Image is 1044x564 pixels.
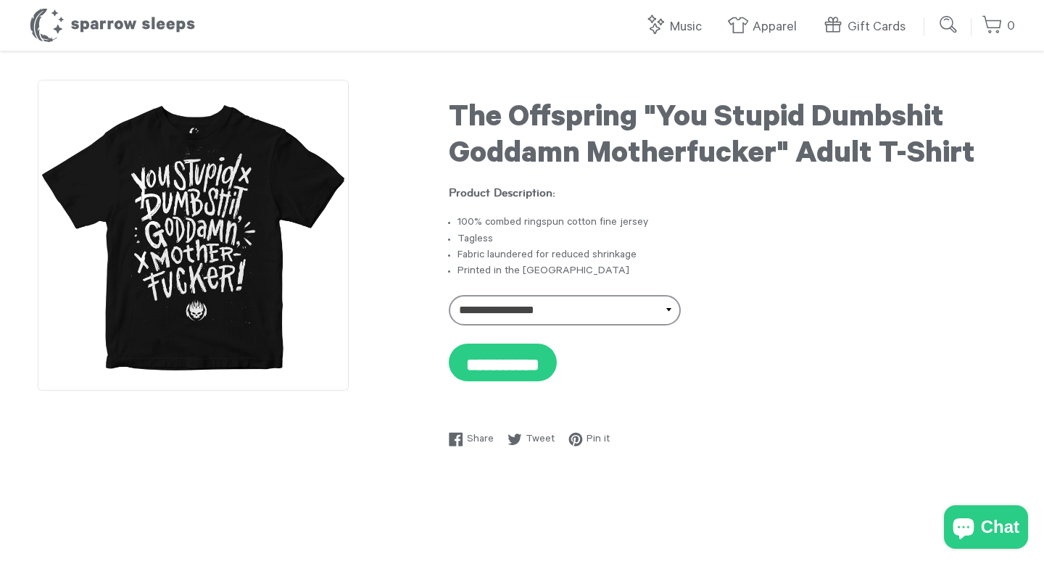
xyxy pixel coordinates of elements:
[982,11,1015,42] a: 0
[457,264,1006,280] li: Printed in the [GEOGRAPHIC_DATA]
[935,10,964,39] input: Submit
[467,432,494,448] span: Share
[822,12,913,43] a: Gift Cards
[38,80,349,391] img: The Offspring "You Stupid Dumbshit Goddamn Motherfucker" Adult T-Shirt
[727,12,804,43] a: Apparel
[940,505,1032,552] inbox-online-store-chat: Shopify online store chat
[29,7,196,43] h1: Sparrow Sleeps
[457,215,1006,231] li: 100% combed ringspun cotton fine jersey
[457,248,1006,264] li: Fabric laundered for reduced shrinkage
[526,432,555,448] span: Tweet
[449,186,555,199] strong: Product Description:
[587,432,610,448] span: Pin it
[449,102,1006,175] h1: The Offspring "You Stupid Dumbshit Goddamn Motherfucker" Adult T-Shirt
[645,12,709,43] a: Music
[457,232,1006,248] li: Tagless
